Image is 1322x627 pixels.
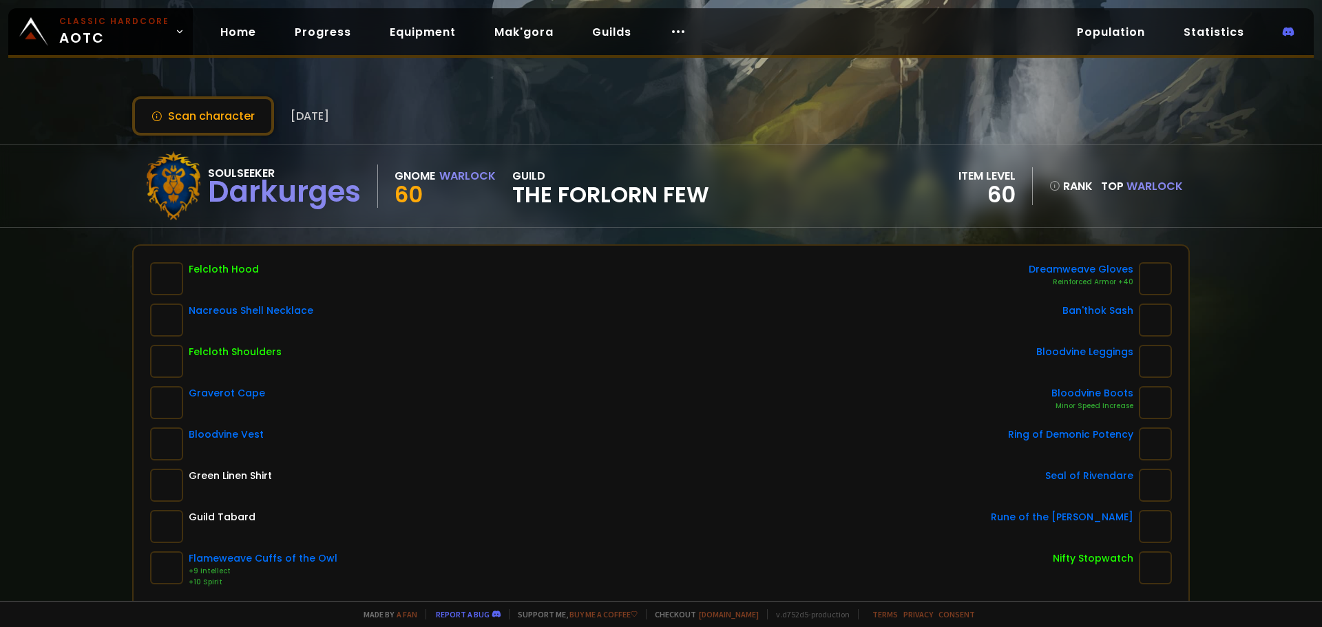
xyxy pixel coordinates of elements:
a: Home [209,18,267,46]
a: Statistics [1173,18,1255,46]
img: item-13345 [1139,469,1172,502]
span: AOTC [59,15,169,48]
a: Privacy [903,609,933,619]
div: Flameweave Cuffs of the Owl [189,551,337,566]
img: item-14111 [150,262,183,295]
a: Report a bug [436,609,490,619]
div: Graverot Cape [189,386,265,401]
img: item-11766 [150,551,183,584]
a: Progress [284,18,362,46]
div: +9 Intellect [189,566,337,577]
div: item level [958,167,1016,184]
div: Reinforced Armor +40 [1029,277,1133,288]
div: Ring of Demonic Potency [1008,427,1133,442]
div: Bloodvine Leggings [1036,345,1133,359]
img: item-5976 [150,510,183,543]
img: item-11677 [150,386,183,419]
a: Population [1066,18,1156,46]
img: item-18315 [1139,427,1172,460]
div: Bloodvine Vest [189,427,264,442]
a: [DOMAIN_NAME] [699,609,759,619]
div: Seal of Rivendare [1045,469,1133,483]
div: +10 Spirit [189,577,337,588]
div: 60 [958,184,1016,205]
a: a fan [397,609,417,619]
a: Buy me a coffee [569,609,638,619]
div: Rune of the [PERSON_NAME] [991,510,1133,524]
div: rank [1049,178,1093,195]
img: item-19812 [1139,510,1172,543]
a: Classic HardcoreAOTC [8,8,193,55]
div: Guild Tabard [189,510,255,524]
span: [DATE] [291,107,329,125]
div: Darkurges [208,182,361,202]
a: Consent [938,609,975,619]
span: Checkout [646,609,759,619]
a: Terms [872,609,898,619]
div: Nacreous Shell Necklace [189,304,313,318]
div: Green Linen Shirt [189,469,272,483]
a: Equipment [379,18,467,46]
img: item-11662 [1139,304,1172,337]
small: Classic Hardcore [59,15,169,28]
div: Dreamweave Gloves [1029,262,1133,277]
div: Soulseeker [208,164,361,182]
div: Warlock [439,167,496,184]
img: item-19683 [1139,345,1172,378]
img: item-14112 [150,345,183,378]
div: Felcloth Shoulders [189,345,282,359]
img: item-2820 [1139,551,1172,584]
span: Made by [355,609,417,619]
button: Scan character [132,96,274,136]
img: item-22403 [150,304,183,337]
span: The Forlorn Few [512,184,709,205]
div: Nifty Stopwatch [1053,551,1133,566]
div: Minor Speed Increase [1051,401,1133,412]
img: item-10019 [1139,262,1172,295]
div: Top [1101,178,1183,195]
span: Support me, [509,609,638,619]
a: Guilds [581,18,642,46]
div: Felcloth Hood [189,262,259,277]
span: Warlock [1126,178,1183,194]
div: Gnome [395,167,435,184]
img: item-19682 [150,427,183,460]
span: 60 [395,179,423,210]
div: guild [512,167,709,205]
div: Bloodvine Boots [1051,386,1133,401]
span: v. d752d5 - production [767,609,850,619]
div: Ban'thok Sash [1062,304,1133,318]
img: item-19684 [1139,386,1172,419]
a: Mak'gora [483,18,565,46]
img: item-2579 [150,469,183,502]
